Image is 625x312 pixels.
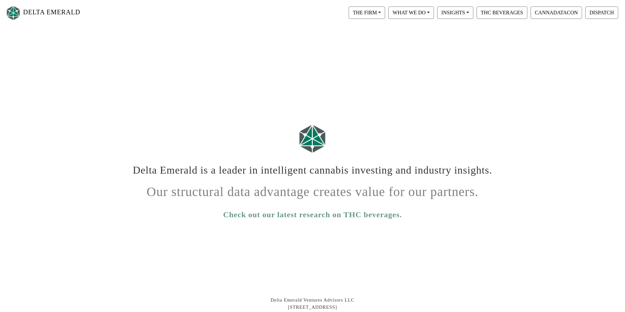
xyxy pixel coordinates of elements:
[296,121,329,156] img: Logo
[5,4,21,21] img: Logo
[531,7,582,19] button: CANNADATACON
[5,3,80,23] a: DELTA EMERALD
[585,7,618,19] button: DISPATCH
[475,9,529,15] a: THC BEVERAGES
[477,7,527,19] button: THC BEVERAGES
[437,7,473,19] button: INSIGHTS
[349,7,385,19] button: THE FIRM
[529,9,584,15] a: CANNADATACON
[132,159,493,176] h1: Delta Emerald is a leader in intelligent cannabis investing and industry insights.
[223,209,402,220] a: Check out our latest research on THC beverages.
[388,7,434,19] button: WHAT WE DO
[584,9,620,15] a: DISPATCH
[132,179,493,200] h1: Our structural data advantage creates value for our partners.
